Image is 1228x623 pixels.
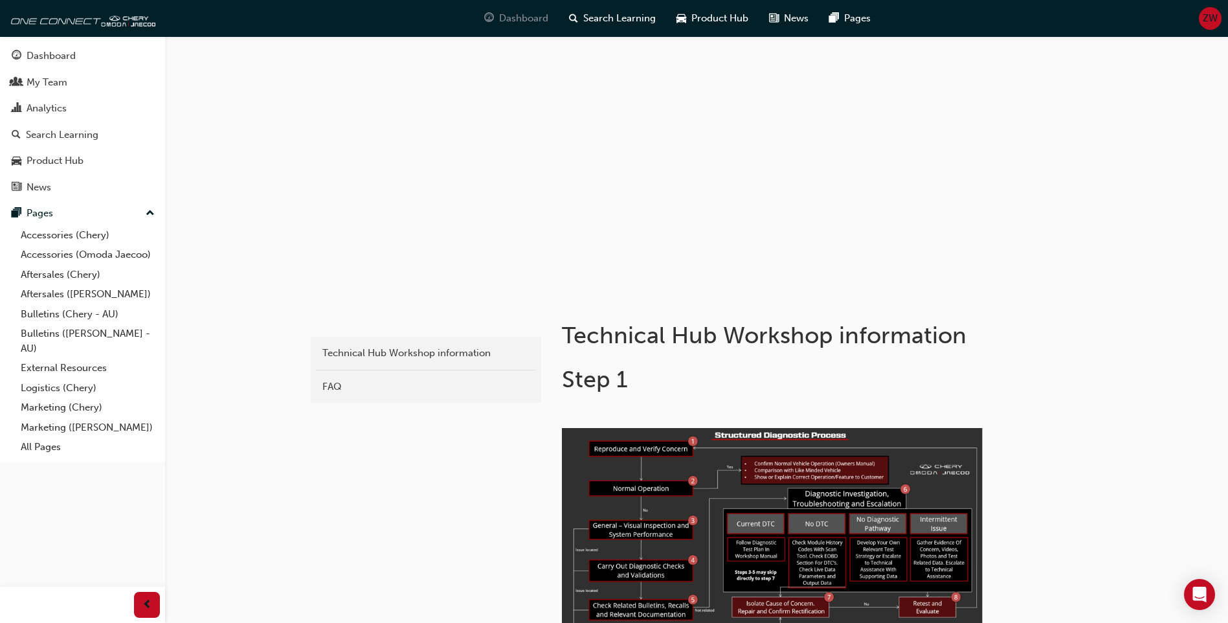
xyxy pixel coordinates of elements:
a: Marketing ([PERSON_NAME]) [16,418,160,438]
a: guage-iconDashboard [474,5,559,32]
div: Pages [27,206,53,221]
a: car-iconProduct Hub [666,5,759,32]
a: pages-iconPages [819,5,881,32]
span: up-icon [146,205,155,222]
a: News [5,176,160,199]
div: Product Hub [27,153,84,168]
a: Analytics [5,96,160,120]
a: My Team [5,71,160,95]
span: Search Learning [583,11,656,26]
button: Pages [5,201,160,225]
span: pages-icon [12,208,21,220]
span: news-icon [12,182,21,194]
span: guage-icon [484,10,494,27]
span: news-icon [769,10,779,27]
button: ZW [1199,7,1222,30]
div: Search Learning [26,128,98,142]
a: Product Hub [5,149,160,173]
span: pages-icon [829,10,839,27]
a: Aftersales ([PERSON_NAME]) [16,284,160,304]
span: Step 1 [562,365,628,393]
span: search-icon [569,10,578,27]
a: Logistics (Chery) [16,378,160,398]
img: oneconnect [6,5,155,31]
a: All Pages [16,437,160,457]
span: Pages [844,11,871,26]
div: Dashboard [27,49,76,63]
span: Product Hub [691,11,748,26]
span: guage-icon [12,51,21,62]
a: Accessories (Omoda Jaecoo) [16,245,160,265]
span: News [784,11,809,26]
a: Search Learning [5,123,160,147]
a: Marketing (Chery) [16,398,160,418]
span: people-icon [12,77,21,89]
div: Technical Hub Workshop information [322,346,530,361]
button: DashboardMy TeamAnalyticsSearch LearningProduct HubNews [5,41,160,201]
span: car-icon [12,155,21,167]
a: news-iconNews [759,5,819,32]
span: chart-icon [12,103,21,115]
a: search-iconSearch Learning [559,5,666,32]
a: FAQ [316,376,536,398]
div: FAQ [322,379,530,394]
a: Technical Hub Workshop information [316,342,536,365]
span: prev-icon [142,597,152,613]
a: Bulletins ([PERSON_NAME] - AU) [16,324,160,358]
span: car-icon [676,10,686,27]
a: Bulletins (Chery - AU) [16,304,160,324]
a: Aftersales (Chery) [16,265,160,285]
a: Accessories (Chery) [16,225,160,245]
div: My Team [27,75,67,90]
div: Open Intercom Messenger [1184,579,1215,610]
span: search-icon [12,130,21,141]
a: External Resources [16,358,160,378]
h1: Technical Hub Workshop information [562,321,987,350]
span: ZW [1203,11,1218,26]
div: Analytics [27,101,67,116]
div: News [27,180,51,195]
a: Dashboard [5,44,160,68]
span: Dashboard [499,11,548,26]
